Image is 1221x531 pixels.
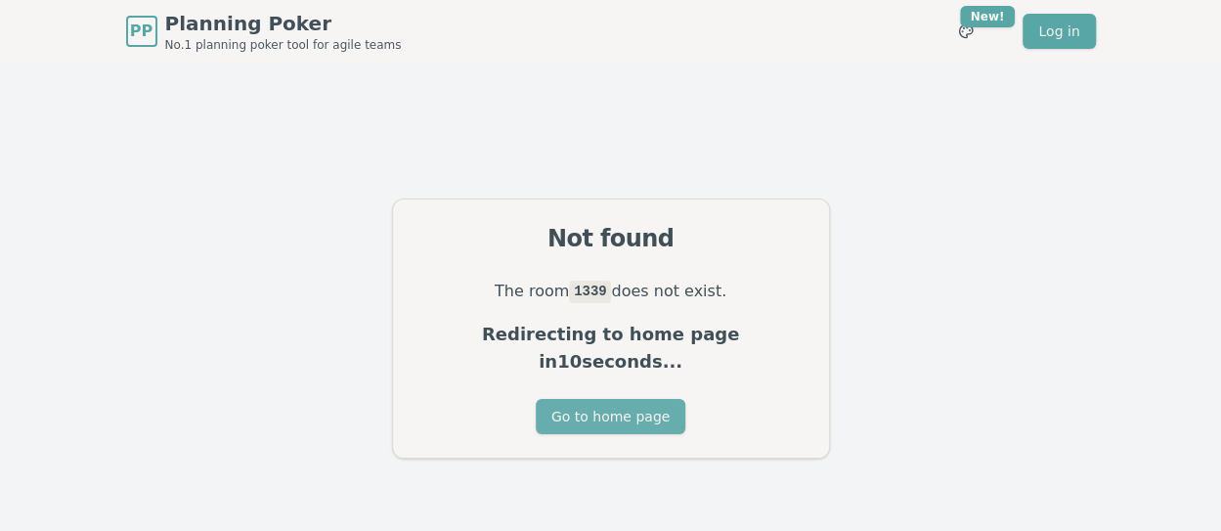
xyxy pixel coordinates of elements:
span: Planning Poker [165,10,402,37]
code: 1339 [569,281,611,302]
a: Log in [1023,14,1095,49]
div: Not found [416,223,806,254]
span: No.1 planning poker tool for agile teams [165,37,402,53]
button: New! [948,14,983,49]
span: PP [130,20,153,43]
a: PPPlanning PokerNo.1 planning poker tool for agile teams [126,10,402,53]
div: New! [960,6,1016,27]
p: The room does not exist. [416,278,806,305]
p: Redirecting to home page in 10 seconds... [416,321,806,376]
button: Go to home page [536,399,685,434]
